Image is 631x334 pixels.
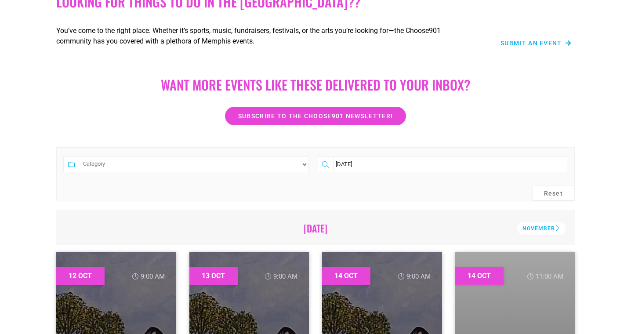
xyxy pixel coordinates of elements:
[500,40,571,46] a: Submit an Event
[65,77,566,93] h2: Want more EVENTS LIKE THESE DELIVERED TO YOUR INBOX?
[500,40,562,46] span: Submit an Event
[533,185,575,201] button: Reset
[56,25,469,47] p: You’ve come to the right place. Whether it’s sports, music, fundraisers, festivals, or the arts y...
[238,113,393,119] span: Subscribe to the Choose901 newsletter!
[69,222,562,234] h2: [DATE]
[333,156,567,172] input: Search
[225,107,406,125] a: Subscribe to the Choose901 newsletter!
